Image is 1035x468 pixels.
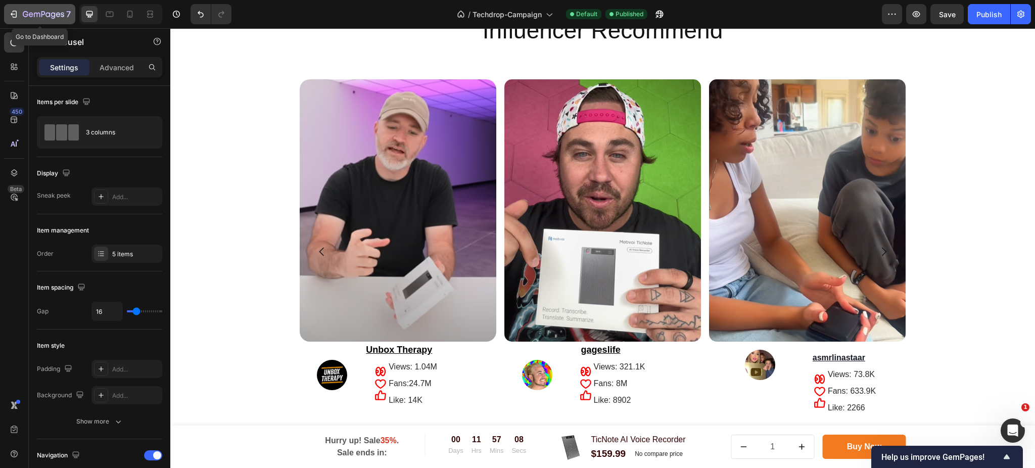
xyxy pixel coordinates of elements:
img: gempages_583483304917861080-a1c86426-23bf-4c85-aee6-8cf516eaa29b.png [352,332,382,362]
img: gempages_583483304917861080-59de3d12-2f0e-4531-9ee1-cadcf397d87f.png [575,321,605,352]
span: Default [576,10,597,19]
span: Techdrop-Campaign [473,9,542,20]
div: 3 columns [86,121,148,144]
img: gempages_583483304917861080-9f779052-2661-4fe5-9b7c-a45ae53fa9f9.png [334,51,531,313]
div: Buy Now [677,412,711,425]
p: Like: 2266 [657,372,727,387]
p: Fans: [218,348,325,363]
p: Views: 321.1K [424,332,530,346]
span: Save [939,10,956,19]
div: Navigation [37,449,82,462]
iframe: Intercom live chat [1001,418,1025,443]
u: asmrlinastaar [642,325,695,334]
p: Secs [341,417,356,428]
button: Save [930,4,964,24]
button: Show survey - Help us improve GemPages! [881,451,1013,463]
button: Publish [968,4,1010,24]
div: Order [37,249,54,258]
u: gageslife [411,316,450,326]
input: quantity [585,407,619,430]
h1: TicNote AI Voice Recorder [420,404,516,418]
div: Gap [37,307,49,316]
button: decrement [561,407,585,430]
span: 24.7M [239,351,261,359]
p: Settings [50,62,78,73]
img: gempages_583483304917861080-c96be7a3-eef6-46a9-9be1-569423d5c3bc.png [129,51,326,313]
div: Beta [8,185,24,193]
div: Sneak peek [37,191,71,200]
div: Background [37,389,86,402]
button: 7 [4,4,75,24]
p: Carousel [49,36,135,48]
div: 57 [319,405,333,417]
div: 11 [301,405,311,417]
div: 450 [10,108,24,116]
p: No compare price [464,423,512,429]
p: 7 [66,8,71,20]
img: gempages_583483304917861080-40eda44e-c735-46d7-9a01-5ea063412409.png [539,51,735,313]
u: Unbox Therapy [196,316,262,326]
span: Help us improve GemPages! [881,452,1001,462]
div: Add... [112,391,160,400]
img: gempages_583483304917861080-e0879d5d-35e9-4e24-9ad9-0b5dbca9b3d7.jpg [147,332,177,362]
p: Advanced [100,62,134,73]
span: 1 [1021,403,1029,411]
div: Item management [37,226,89,235]
span: 35% [210,408,226,416]
div: Add... [112,193,160,202]
span: Published [616,10,643,19]
div: 00 [278,405,293,417]
div: Add... [112,365,160,374]
p: Views: 1.04M [218,332,325,346]
div: Publish [976,9,1002,20]
div: $159.99 [420,418,457,433]
button: Buy Now [652,406,735,431]
button: increment [619,407,643,430]
div: Items per slide [37,96,92,109]
div: 5 items [112,250,160,259]
p: Like: 8902 [424,365,530,380]
p: Mins [319,417,333,428]
div: Display [37,167,72,180]
div: Item style [37,341,65,350]
div: Undo/Redo [191,4,231,24]
button: Carousel Back Arrow [137,209,166,238]
span: / [468,9,471,20]
button: Carousel Next Arrow [699,209,728,238]
div: Item spacing [37,281,87,295]
div: 08 [341,405,356,417]
p: Like: 14K [218,365,325,380]
iframe: Design area [170,28,1035,468]
p: Fans: 633.9K [657,356,727,370]
button: Show more [37,412,162,431]
div: Show more [76,416,123,427]
p: Days [278,417,293,428]
p: Fans: 8M [424,348,530,363]
div: Padding [37,362,74,376]
p: Hrs [301,417,311,428]
p: Views: 73.8K [657,339,727,354]
input: Auto [92,302,122,320]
